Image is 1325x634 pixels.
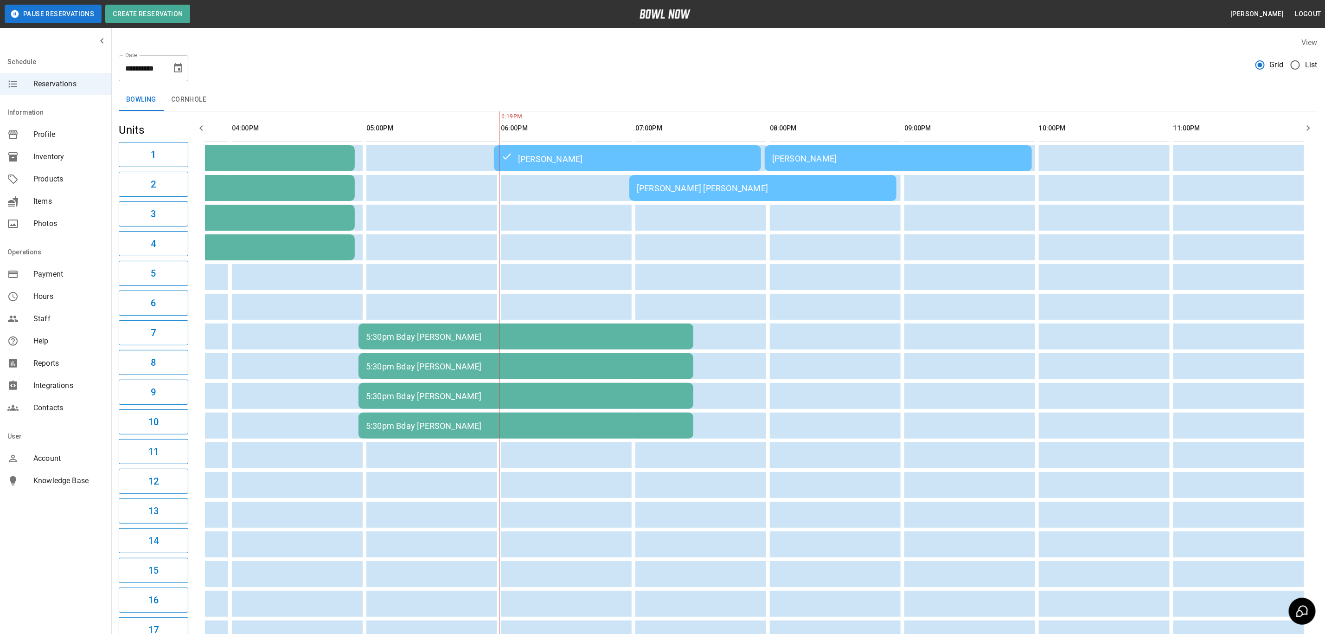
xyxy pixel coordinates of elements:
[151,355,156,370] h6: 8
[33,196,104,207] span: Items
[33,269,104,280] span: Payment
[1301,38,1318,47] label: View
[119,123,188,137] h5: Units
[33,174,104,185] span: Products
[119,350,188,375] button: 8
[148,593,159,608] h6: 16
[119,558,188,583] button: 15
[1292,6,1325,23] button: Logout
[366,332,686,342] div: 5:30pm Bday [PERSON_NAME]
[119,261,188,286] button: 5
[148,444,159,459] h6: 11
[1227,6,1287,23] button: [PERSON_NAME]
[33,358,104,369] span: Reports
[33,291,104,302] span: Hours
[772,154,1024,163] div: [PERSON_NAME]
[119,498,188,524] button: 13
[33,78,104,90] span: Reservations
[151,236,156,251] h6: 4
[366,391,686,401] div: 5:30pm Bday [PERSON_NAME]
[33,453,104,464] span: Account
[151,207,156,221] h6: 3
[119,89,164,111] button: Bowling
[164,89,214,111] button: Cornhole
[5,5,102,23] button: Pause Reservations
[148,563,159,578] h6: 15
[119,142,188,167] button: 1
[33,151,104,162] span: Inventory
[169,59,187,78] button: Choose date, selected date is Sep 5, 2025
[1270,59,1284,71] span: Grid
[119,409,188,434] button: 10
[151,296,156,311] h6: 6
[148,533,159,548] h6: 14
[119,291,188,316] button: 6
[148,504,159,518] h6: 13
[33,313,104,324] span: Staff
[119,469,188,494] button: 12
[151,147,156,162] h6: 1
[119,439,188,464] button: 11
[119,320,188,345] button: 7
[151,177,156,192] h6: 2
[1305,59,1318,71] span: List
[119,588,188,613] button: 16
[148,414,159,429] h6: 10
[151,266,156,281] h6: 5
[640,9,691,19] img: logo
[148,474,159,489] h6: 12
[151,385,156,400] h6: 9
[33,129,104,140] span: Profile
[119,89,1318,111] div: inventory tabs
[366,421,686,431] div: 5:30pm Bday [PERSON_NAME]
[119,172,188,197] button: 2
[119,201,188,226] button: 3
[33,380,104,391] span: Integrations
[151,325,156,340] h6: 7
[366,362,686,371] div: 5:30pm Bday [PERSON_NAME]
[501,153,754,164] div: [PERSON_NAME]
[33,336,104,347] span: Help
[33,475,104,486] span: Knowledge Base
[499,112,502,122] span: 6:19PM
[105,5,190,23] button: Create Reservation
[119,528,188,553] button: 14
[33,218,104,229] span: Photos
[637,183,889,193] div: [PERSON_NAME] [PERSON_NAME]
[119,231,188,256] button: 4
[119,380,188,405] button: 9
[33,402,104,414] span: Contacts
